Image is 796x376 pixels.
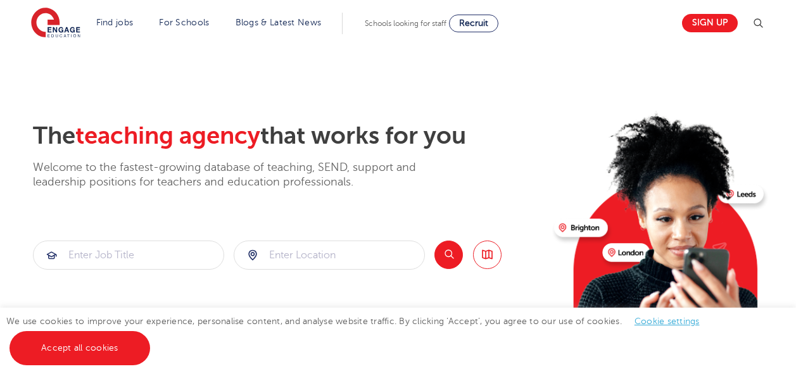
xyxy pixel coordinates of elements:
span: Recruit [459,18,488,28]
a: Recruit [449,15,498,32]
span: We use cookies to improve your experience, personalise content, and analyse website traffic. By c... [6,316,712,353]
a: Blogs & Latest News [236,18,322,27]
div: Submit [33,241,224,270]
img: Engage Education [31,8,80,39]
span: teaching agency [75,122,260,149]
a: Find jobs [96,18,134,27]
div: Submit [234,241,425,270]
button: Search [434,241,463,269]
input: Submit [34,241,224,269]
input: Submit [234,241,424,269]
span: Schools looking for staff [365,19,446,28]
a: Accept all cookies [9,331,150,365]
h2: The that works for you [33,122,544,151]
a: Cookie settings [635,316,700,326]
a: Sign up [682,14,738,32]
p: Welcome to the fastest-growing database of teaching, SEND, support and leadership positions for t... [33,160,451,190]
a: For Schools [159,18,209,27]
